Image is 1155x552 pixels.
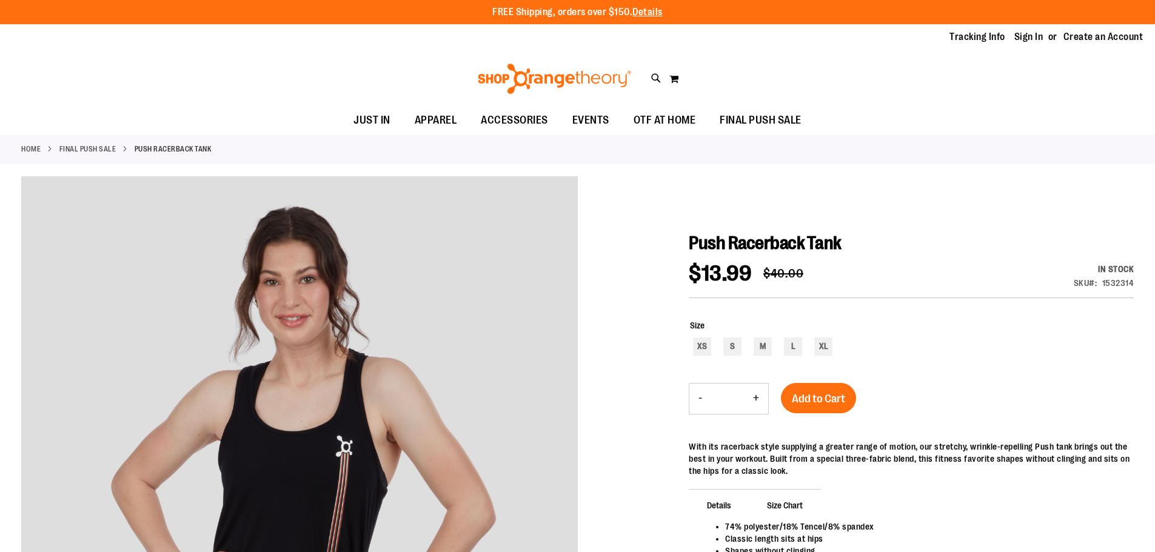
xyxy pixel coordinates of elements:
span: Size [690,321,705,330]
button: Add to Cart [781,383,856,413]
span: APPAREL [415,107,457,134]
a: ACCESSORIES [469,107,560,135]
div: XS [693,338,711,356]
li: Classic length sits at hips [725,533,1122,545]
a: FINAL PUSH SALE [59,144,116,155]
span: EVENTS [572,107,609,134]
div: M [754,338,772,356]
div: With its racerback style supplying a greater range of motion, our stretchy, wrinkle-repelling Pus... [689,441,1134,477]
div: Availability [1074,263,1134,275]
span: $40.00 [763,267,803,281]
a: Sign In [1014,30,1043,44]
a: Home [21,144,41,155]
strong: SKU [1074,278,1097,288]
span: $13.99 [689,261,751,286]
a: Tracking Info [949,30,1005,44]
span: Push Racerback Tank [689,233,842,253]
button: Increase product quantity [744,384,768,414]
span: Size Chart [749,489,821,520]
a: Create an Account [1063,30,1143,44]
div: XL [814,338,832,356]
span: ACCESSORIES [481,107,548,134]
span: Add to Cart [792,392,845,405]
a: APPAREL [403,107,469,135]
a: FINAL PUSH SALE [708,107,814,134]
input: Product quantity [711,384,744,413]
strong: Push Racerback Tank [135,144,212,155]
button: Decrease product quantity [689,384,711,414]
a: Details [632,7,663,18]
span: JUST IN [353,107,390,134]
li: 74% polyester/18% Tencel/8% spandex [725,520,1122,533]
span: FINAL PUSH SALE [720,107,802,134]
div: L [784,338,802,356]
a: EVENTS [560,107,621,135]
div: S [723,338,742,356]
div: In stock [1074,263,1134,275]
p: FREE Shipping, orders over $150. [492,5,663,19]
img: Shop Orangetheory [476,64,633,94]
span: OTF AT HOME [634,107,696,134]
a: OTF AT HOME [621,107,708,135]
span: Details [689,489,749,520]
a: JUST IN [341,107,403,135]
div: 1532314 [1102,277,1134,289]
